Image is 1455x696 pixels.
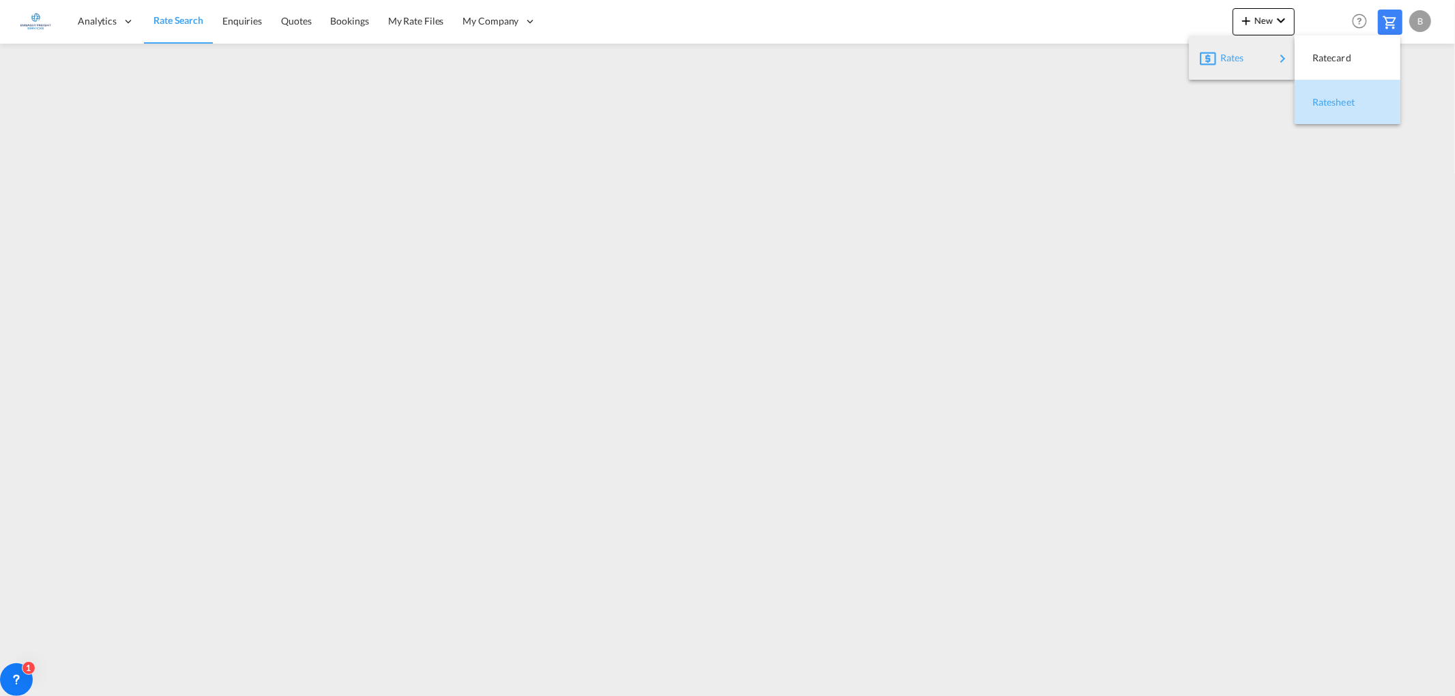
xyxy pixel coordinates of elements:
span: Rates [1220,44,1237,72]
span: Ratesheet [1312,89,1327,116]
span: Ratecard [1312,44,1327,72]
md-icon: icon-chevron-right [1275,50,1291,67]
div: Ratecard [1306,41,1390,75]
div: Ratesheet [1306,85,1390,119]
